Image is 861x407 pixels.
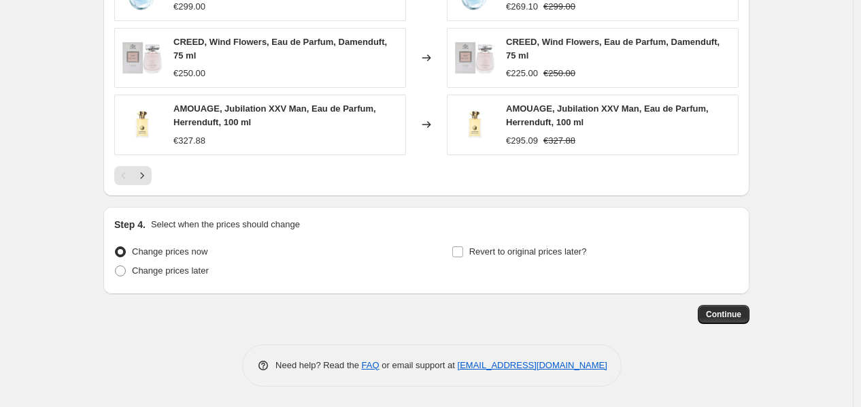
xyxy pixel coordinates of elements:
a: [EMAIL_ADDRESS][DOMAIN_NAME] [458,360,607,370]
button: Continue [698,305,749,324]
span: AMOUAGE, Jubilation XXV Man, Eau de Parfum, Herrenduft, 100 ml [173,103,376,127]
span: Change prices now [132,246,207,257]
img: 71nuRD-XYiL_80x.jpg [454,37,495,78]
strike: €250.00 [543,67,575,80]
span: Continue [706,309,741,320]
span: AMOUAGE, Jubilation XXV Man, Eau de Parfum, Herrenduft, 100 ml [506,103,709,127]
span: Revert to original prices later? [469,246,587,257]
span: or email support at [379,360,458,370]
div: €327.88 [173,134,205,148]
div: €295.09 [506,134,538,148]
button: Next [133,166,152,185]
img: 71nuRD-XYiL_80x.jpg [122,37,163,78]
span: CREED, Wind Flowers, Eau de Parfum, Damenduft, 75 ml [173,37,387,61]
span: CREED, Wind Flowers, Eau de Parfum, Damenduft, 75 ml [506,37,720,61]
div: €225.00 [506,67,538,80]
nav: Pagination [114,166,152,185]
strike: €327.88 [543,134,575,148]
img: 61miTRaCYnL_80x.jpg [122,104,163,145]
p: Select when the prices should change [151,218,300,231]
h2: Step 4. [114,218,146,231]
span: Need help? Read the [275,360,362,370]
a: FAQ [362,360,379,370]
span: Change prices later [132,265,209,276]
img: 61miTRaCYnL_80x.jpg [454,104,495,145]
div: €250.00 [173,67,205,80]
